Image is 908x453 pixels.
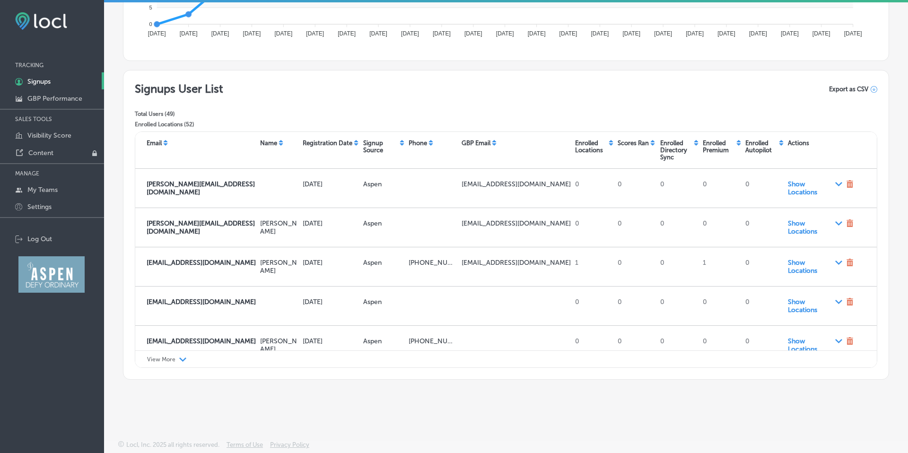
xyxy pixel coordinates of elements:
tspan: [DATE] [844,30,862,37]
div: 0 [614,216,656,239]
p: Enrolled Locations [575,139,607,154]
p: [DATE] [303,298,359,306]
tspan: [DATE] [591,30,609,37]
strong: [EMAIL_ADDRESS][DOMAIN_NAME] [147,298,256,306]
div: 0 [614,333,656,357]
div: 0 [571,176,614,200]
div: 0 [699,294,742,318]
span: Remove user from your referral organization. [846,337,854,347]
a: Terms of Use [227,441,263,453]
strong: [PERSON_NAME][EMAIL_ADDRESS][DOMAIN_NAME] [147,219,255,235]
div: 0 [656,255,699,279]
p: orders@doaspen.com [147,259,256,267]
tspan: [DATE] [211,30,229,37]
div: 0 [614,176,656,200]
p: Name [260,139,277,147]
span: Show Locations [788,180,842,196]
div: 0 [614,294,656,318]
p: Scores Ran [618,139,649,147]
div: 0 [699,216,742,239]
tspan: [DATE] [559,30,577,37]
h2: Signups User List [135,82,223,96]
span: Remove user from your referral organization. [846,180,854,190]
div: 1 [571,255,614,279]
tspan: [DATE] [148,30,166,37]
p: GBP Performance [27,95,82,103]
p: View More [147,356,175,363]
p: Elese Resneck [260,259,299,275]
tspan: [DATE] [180,30,198,37]
div: 0 [742,294,784,318]
div: 0 [742,255,784,279]
div: 0 [614,255,656,279]
span: Show Locations [788,337,842,353]
p: Content [28,149,53,157]
div: 0 [656,294,699,318]
p: [PHONE_NUMBER] [409,259,458,267]
tspan: [DATE] [749,30,767,37]
div: 0 [571,333,614,357]
img: Aspen [18,256,85,293]
tspan: [DATE] [528,30,546,37]
p: Enrolled Directory Sync [660,139,692,161]
img: fda3e92497d09a02dc62c9cd864e3231.png [15,12,67,30]
span: Export as CSV [829,86,868,93]
p: Actions [788,139,809,147]
p: Aspen [363,298,405,306]
div: 0 [699,333,742,357]
p: [DATE] [303,337,359,345]
p: Email [147,139,162,147]
p: emily@doaspen.com [147,219,256,235]
p: [DATE] [303,219,359,227]
p: [DATE] [303,180,359,188]
p: [PHONE_NUMBER] [409,337,458,345]
div: 0 [699,176,742,200]
p: europeanskintreatments@gmail.com [147,337,256,345]
tspan: [DATE] [338,30,356,37]
p: Aspen [363,180,405,188]
p: concierge@aspenpropertymngt.com [147,298,256,306]
tspan: [DATE] [401,30,419,37]
p: Locl, Inc. 2025 all rights reserved. [126,441,219,448]
p: kristen@denisorganization.com [147,180,256,196]
div: 0 [656,216,699,239]
p: Aspen [363,259,405,267]
p: Registration Date [303,139,352,147]
p: eleseresneck@gmail.com [462,259,571,267]
strong: [PERSON_NAME][EMAIL_ADDRESS][DOMAIN_NAME] [147,180,255,196]
tspan: [DATE] [369,30,387,37]
tspan: [DATE] [623,30,641,37]
div: 0 [742,176,784,200]
tspan: [DATE] [686,30,704,37]
tspan: [DATE] [243,30,261,37]
span: Remove user from your referral organization. [846,219,854,229]
tspan: [DATE] [812,30,830,37]
tspan: [DATE] [496,30,514,37]
span: Show Locations [788,259,842,275]
tspan: [DATE] [433,30,451,37]
p: Total Users ( 49 ) [135,111,223,117]
tspan: 5 [149,5,152,10]
p: Signups [27,78,51,86]
p: [DATE] [303,259,359,267]
p: Visibility Score [27,131,71,139]
p: Enrolled Locations ( 52 ) [135,121,223,128]
p: Signup Source [363,139,398,154]
p: Emily Gallagher [260,219,299,235]
p: Sheena CameronSmith [260,337,299,353]
div: 1 [699,255,742,279]
p: Enrolled Autopilot [745,139,777,154]
span: Remove user from your referral organization. [846,259,854,268]
tspan: 0 [149,21,152,27]
tspan: [DATE] [655,30,672,37]
tspan: [DATE] [464,30,482,37]
div: 0 [656,333,699,357]
div: 0 [656,176,699,200]
p: GBP Email [462,139,490,147]
span: Show Locations [788,219,842,235]
tspan: [DATE] [275,30,293,37]
p: eleseresneck@gmail.com [462,180,571,188]
a: Privacy Policy [270,441,309,453]
strong: [EMAIL_ADDRESS][DOMAIN_NAME] [147,259,256,267]
span: Show Locations [788,298,842,314]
